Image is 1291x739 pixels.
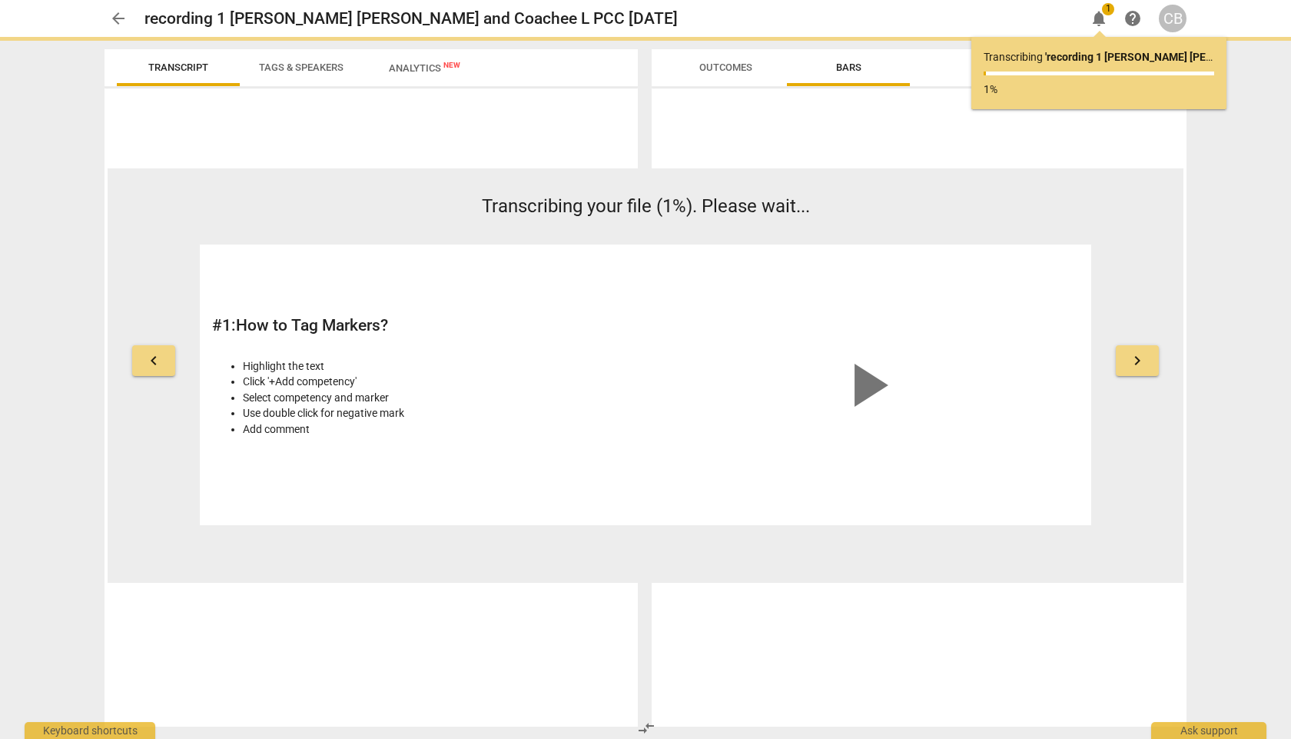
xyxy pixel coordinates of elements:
[699,62,752,73] span: Outcomes
[482,195,810,217] span: Transcribing your file (1%). Please wait...
[830,348,904,422] span: play_arrow
[243,358,637,374] li: Highlight the text
[243,390,637,406] li: Select competency and marker
[144,351,163,370] span: keyboard_arrow_left
[637,719,655,737] span: compare_arrows
[259,62,343,73] span: Tags & Speakers
[1123,9,1142,28] span: help
[1151,722,1266,739] div: Ask support
[984,49,1214,65] p: Transcribing ...
[243,421,637,438] li: Add comment
[836,62,861,73] span: Bars
[443,61,460,69] span: New
[1102,3,1114,15] span: 1
[1085,5,1113,32] button: Notifications
[1128,351,1147,370] span: keyboard_arrow_right
[1090,9,1108,28] span: notifications
[1159,5,1186,32] button: CB
[109,9,128,28] span: arrow_back
[243,374,637,390] li: Click '+Add competency'
[389,62,460,74] span: Analytics
[243,405,637,421] li: Use double click for negative mark
[148,62,208,73] span: Transcript
[984,82,1214,98] p: 1%
[25,722,155,739] div: Keyboard shortcuts
[212,316,637,335] h2: # 1 : How to Tag Markers?
[144,9,678,28] h2: recording 1 [PERSON_NAME] [PERSON_NAME] and Coachee L PCC [DATE]
[1119,5,1147,32] a: Help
